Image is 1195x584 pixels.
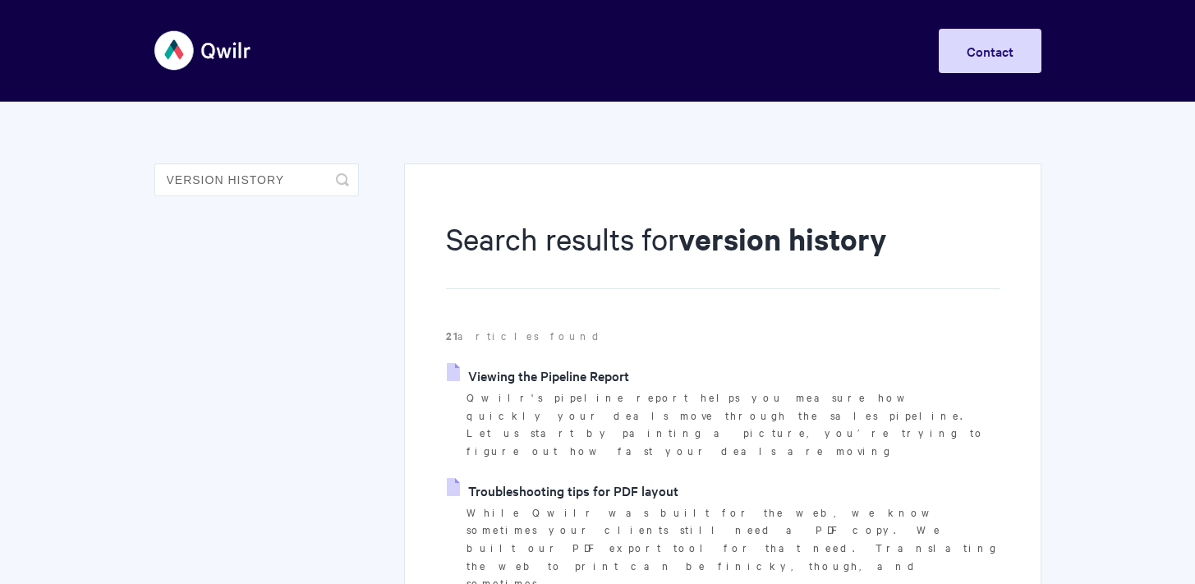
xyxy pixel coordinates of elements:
[447,363,629,388] a: Viewing the Pipeline Report
[446,328,457,343] strong: 21
[939,29,1041,73] a: Contact
[446,327,999,345] p: articles found
[154,163,359,196] input: Search
[446,218,999,289] h1: Search results for
[154,20,252,81] img: Qwilr Help Center
[467,389,999,460] p: Qwilr's pipeline report helps you measure how quickly your deals move through the sales pipeline....
[447,478,678,503] a: Troubleshooting tips for PDF layout
[678,218,886,259] strong: version history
